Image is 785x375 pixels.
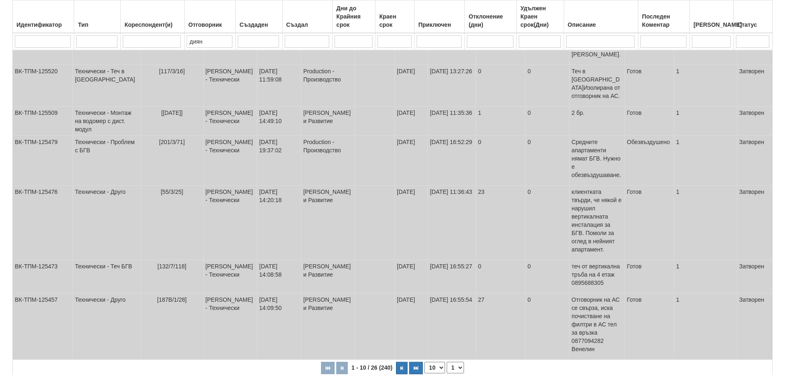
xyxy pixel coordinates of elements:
td: [PERSON_NAME] - Технически [203,107,257,136]
td: Технически - Монтаж на водомер с дист. модул [73,107,141,136]
td: ВК-ТПМ-125509 [13,107,73,136]
p: 2 бр. [572,109,622,117]
th: Описание: No sort applied, activate to apply an ascending sort [564,0,638,33]
td: Технически - Друго [73,186,141,260]
th: Дни до Крайния срок: No sort applied, activate to apply an ascending sort [333,0,375,33]
div: Създал [285,19,330,30]
span: Готов [627,296,642,303]
td: 0 [525,136,569,186]
div: Дни до Крайния срок [335,2,373,30]
div: Приключен [417,19,462,30]
td: [PERSON_NAME] и Развитие [301,293,355,360]
div: Последен Коментар [640,11,687,30]
span: Готов [627,68,642,75]
span: [55/3/25] [161,189,183,195]
select: Брой редове на страница [424,362,445,373]
p: Теч в [GEOGRAPHIC_DATA]Изолирана от отговорник на АС. [572,67,622,100]
div: Удължен Краен срок(Дни) [519,2,562,30]
th: Удължен Краен срок(Дни): No sort applied, activate to apply an ascending sort [517,0,564,33]
td: [DATE] 14:08:58 [257,260,301,293]
td: [PERSON_NAME] - Технически [203,293,257,360]
td: 0 [476,260,525,293]
th: Отклонение (дни): No sort applied, activate to apply an ascending sort [465,0,517,33]
td: [DATE] 16:55:27 [428,260,476,293]
td: Технически - Проблем с БГВ [73,136,141,186]
th: Създал: No sort applied, activate to apply an ascending sort [282,0,333,33]
td: 0 [476,136,525,186]
td: ВК-ТПМ-125479 [13,136,73,186]
span: [132/7/118] [157,263,186,270]
button: Следваща страница [396,362,408,374]
td: ВК-ТПМ-125473 [13,260,73,293]
span: 1 - 10 / 26 (240) [349,364,395,371]
p: Средните апартаменти нямат БГВ. Нужно е обезвъздушаване. [572,138,622,179]
td: Технически - Теч в [GEOGRAPHIC_DATA] [73,65,141,107]
td: [DATE] 16:52:29 [428,136,476,186]
td: Технически - Теч БГВ [73,260,141,293]
td: [DATE] 13:27:26 [428,65,476,107]
th: Статус: No sort applied, activate to apply an ascending sort [733,0,772,33]
div: Отклонение (дни) [467,11,514,30]
p: клиентката твърди, че някой е нарушил вертикалната инсталация за БГВ. Помоли за оглед в нейният а... [572,188,622,254]
td: [DATE] [395,186,428,260]
p: теч от вертикална тръба на 4 етаж 0895688305 [572,262,622,287]
button: Последна страница [409,362,423,374]
span: Готов [627,109,642,116]
td: 1 [674,136,737,186]
td: [DATE] [395,107,428,136]
th: Брой Файлове: No sort applied, activate to apply an ascending sort [689,0,733,33]
td: Затворен [737,186,772,260]
td: 1 [674,293,737,360]
span: [[DATE]] [161,109,183,116]
td: [PERSON_NAME] - Технически [203,260,257,293]
td: [PERSON_NAME] и Развитие [301,186,355,260]
p: Отговорник на АС се свърза, иска почистване на филтри в АС тел за връзка 0877094282 Венелин [572,296,622,353]
th: Създаден: No sort applied, activate to apply an ascending sort [236,0,282,33]
span: [201/3/71] [159,139,185,145]
td: [DATE] [395,293,428,360]
td: [DATE] 16:55:54 [428,293,476,360]
td: ВК-ТПМ-125476 [13,186,73,260]
td: 0 [525,186,569,260]
td: 1 [476,107,525,136]
th: Приключен: No sort applied, activate to apply an ascending sort [415,0,465,33]
td: Затворен [737,293,772,360]
td: Затворен [737,260,772,293]
td: Production - Производство [301,136,355,186]
td: [DATE] 19:37:02 [257,136,301,186]
th: Отговорник: No sort applied, activate to apply an ascending sort [185,0,236,33]
div: Отговорник [187,19,233,30]
div: Създаден [238,19,280,30]
div: Кореспондент(и) [123,19,182,30]
select: Страница номер [447,362,464,373]
td: 0 [476,65,525,107]
td: 0 [525,65,569,107]
td: [DATE] 11:59:08 [257,65,301,107]
td: 1 [674,260,737,293]
div: Краен срок [377,11,412,30]
span: Обезвъздушено [627,139,670,145]
div: Описание [566,19,636,30]
button: Първа страница [321,362,335,374]
td: 0 [525,293,569,360]
td: [DATE] 11:36:43 [428,186,476,260]
td: ВК-ТПМ-125520 [13,65,73,107]
td: [PERSON_NAME] - Технически [203,136,257,186]
td: [DATE] [395,65,428,107]
td: [PERSON_NAME] и Развитие [301,107,355,136]
td: [DATE] 14:49:10 [257,107,301,136]
td: 1 [674,107,737,136]
td: Затворен [737,107,772,136]
span: [117/3/16] [159,68,185,75]
td: Технически - Друго [73,293,141,360]
td: Затворен [737,136,772,186]
th: Тип: No sort applied, activate to apply an ascending sort [74,0,121,33]
td: [DATE] [395,136,428,186]
th: Кореспондент(и): No sort applied, activate to apply an ascending sort [121,0,185,33]
th: Последен Коментар: No sort applied, activate to apply an ascending sort [638,0,690,33]
span: Готов [627,189,642,195]
td: [DATE] 14:09:50 [257,293,301,360]
td: Production - Производство [301,65,355,107]
td: [DATE] 11:35:36 [428,107,476,136]
div: Тип [76,19,118,30]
